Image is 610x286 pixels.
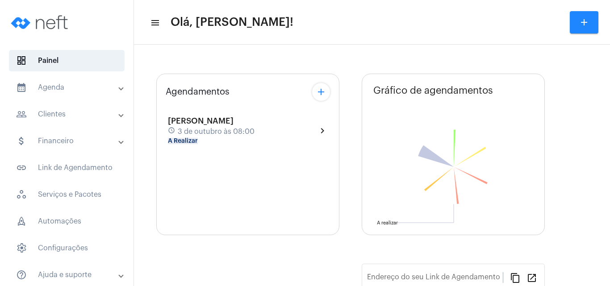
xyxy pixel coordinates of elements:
mat-icon: open_in_new [526,272,537,283]
input: Link [367,275,503,283]
mat-expansion-panel-header: sidenav iconAjuda e suporte [5,264,134,286]
mat-panel-title: Ajuda e suporte [16,269,119,280]
span: Painel [9,50,125,71]
span: 3 de outubro às 08:00 [178,128,255,136]
mat-expansion-panel-header: sidenav iconClientes [5,104,134,125]
span: sidenav icon [16,243,27,253]
mat-icon: sidenav icon [16,269,27,280]
span: Link de Agendamento [9,157,125,178]
mat-icon: sidenav icon [16,109,27,120]
span: sidenav icon [16,55,27,66]
span: sidenav icon [16,189,27,200]
mat-panel-title: Financeiro [16,136,119,146]
mat-expansion-panel-header: sidenav iconFinanceiro [5,130,134,152]
mat-icon: sidenav icon [16,82,27,93]
mat-expansion-panel-header: sidenav iconAgenda [5,77,134,98]
span: Configurações [9,237,125,259]
mat-chip: A Realizar [168,138,198,144]
span: [PERSON_NAME] [168,117,234,125]
img: logo-neft-novo-2.png [7,4,74,40]
span: Agendamentos [166,87,230,97]
span: Olá, [PERSON_NAME]! [171,15,293,29]
text: A realizar [377,220,398,225]
mat-icon: sidenav icon [16,162,27,173]
span: Gráfico de agendamentos [373,85,493,96]
mat-icon: content_copy [510,272,521,283]
mat-panel-title: Clientes [16,109,119,120]
mat-icon: add [316,87,326,97]
mat-icon: sidenav icon [150,17,159,28]
span: Serviços e Pacotes [9,184,125,205]
mat-panel-title: Agenda [16,82,119,93]
mat-icon: chevron_right [317,125,328,136]
mat-icon: sidenav icon [16,136,27,146]
span: Automações [9,211,125,232]
mat-icon: schedule [168,127,176,137]
mat-icon: add [579,17,589,28]
span: sidenav icon [16,216,27,227]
